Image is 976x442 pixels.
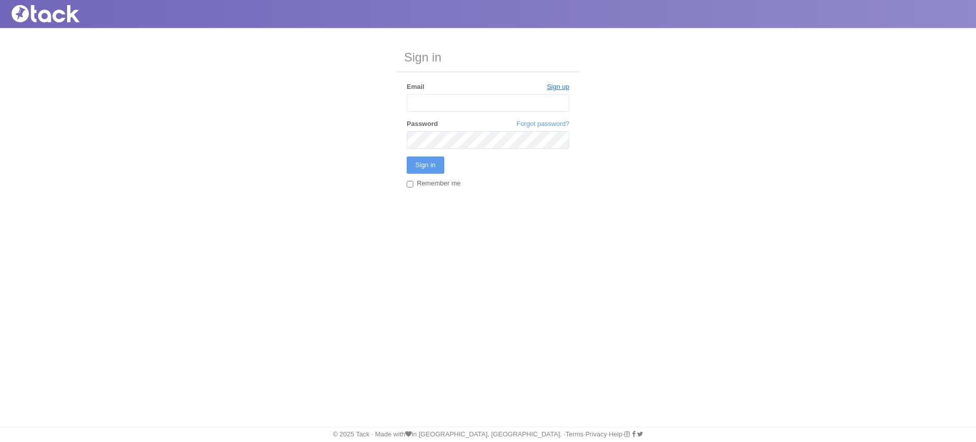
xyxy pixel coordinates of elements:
[407,156,444,174] input: Sign in
[396,43,579,72] h3: Sign in
[609,430,623,438] a: Help
[585,430,607,438] a: Privacy
[547,82,569,91] a: Sign up
[565,430,583,438] a: Terms
[516,119,569,129] a: Forgot password?
[407,181,413,187] input: Remember me
[407,119,438,129] label: Password
[407,179,461,190] label: Remember me
[407,82,424,91] label: Email
[3,430,973,439] div: © 2025 Tack · Made with in [GEOGRAPHIC_DATA], [GEOGRAPHIC_DATA]. · · · ·
[8,5,109,22] img: Tack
